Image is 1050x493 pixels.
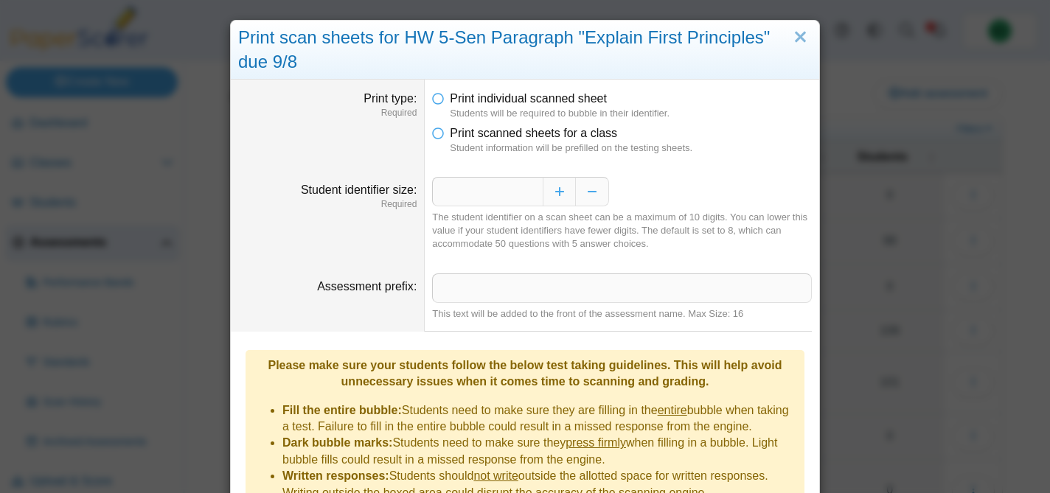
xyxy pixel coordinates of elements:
[317,280,417,293] label: Assessment prefix
[450,141,812,155] dfn: Student information will be prefilled on the testing sheets.
[301,183,417,196] label: Student identifier size
[282,402,797,436] li: Students need to make sure they are filling in the bubble when taking a test. Failure to fill in ...
[282,435,797,468] li: Students need to make sure they when filling in a bubble. Light bubble fills could result in a mi...
[450,127,617,139] span: Print scanned sheets for a class
[282,436,392,449] b: Dark bubble marks:
[432,211,812,251] div: The student identifier on a scan sheet can be a maximum of 10 digits. You can lower this value if...
[231,21,819,80] div: Print scan sheets for HW 5-Sen Paragraph "Explain First Principles" due 9/8
[789,25,812,50] a: Close
[364,92,417,105] label: Print type
[432,307,812,321] div: This text will be added to the front of the assessment name. Max Size: 16
[543,177,576,206] button: Increase
[282,404,402,416] b: Fill the entire bubble:
[473,469,518,482] u: not write
[576,177,609,206] button: Decrease
[658,404,687,416] u: entire
[450,92,607,105] span: Print individual scanned sheet
[450,107,812,120] dfn: Students will be required to bubble in their identifier.
[238,198,417,211] dfn: Required
[282,469,389,482] b: Written responses:
[268,359,782,388] b: Please make sure your students follow the below test taking guidelines. This will help avoid unne...
[238,107,417,119] dfn: Required
[566,436,626,449] u: press firmly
